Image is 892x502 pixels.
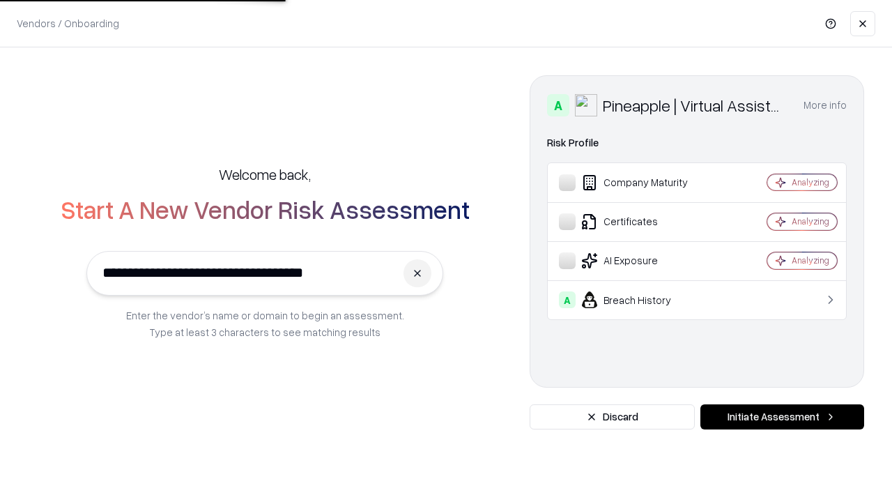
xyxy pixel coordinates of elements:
[530,404,695,429] button: Discard
[700,404,864,429] button: Initiate Assessment
[559,213,725,230] div: Certificates
[575,94,597,116] img: Pineapple | Virtual Assistant Agency
[61,195,470,223] h2: Start A New Vendor Risk Assessment
[603,94,787,116] div: Pineapple | Virtual Assistant Agency
[126,307,404,340] p: Enter the vendor’s name or domain to begin an assessment. Type at least 3 characters to see match...
[559,252,725,269] div: AI Exposure
[792,176,829,188] div: Analyzing
[559,291,576,308] div: A
[792,215,829,227] div: Analyzing
[547,135,847,151] div: Risk Profile
[219,165,311,184] h5: Welcome back,
[547,94,569,116] div: A
[803,93,847,118] button: More info
[559,291,725,308] div: Breach History
[559,174,725,191] div: Company Maturity
[17,16,119,31] p: Vendors / Onboarding
[792,254,829,266] div: Analyzing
